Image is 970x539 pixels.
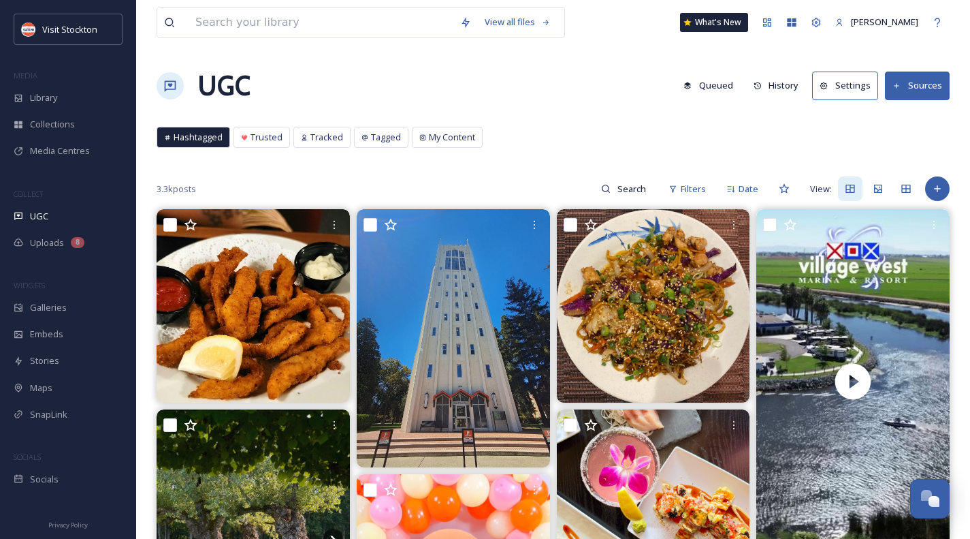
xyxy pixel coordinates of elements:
[747,72,806,99] button: History
[30,382,52,395] span: Maps
[677,72,747,99] a: Queued
[30,236,64,249] span: Uploads
[371,131,401,144] span: Tagged
[812,72,885,99] a: Settings
[310,131,343,144] span: Tracked
[681,183,706,196] span: Filters
[910,479,950,519] button: Open Chat
[828,9,925,35] a: [PERSON_NAME]
[14,452,41,462] span: SOCIALS
[189,7,453,37] input: Search your library
[22,22,35,36] img: unnamed.jpeg
[30,144,90,157] span: Media Centres
[42,23,97,35] span: Visit Stockton
[30,328,63,341] span: Embeds
[30,210,48,223] span: UGC
[851,16,918,28] span: [PERSON_NAME]
[810,183,832,196] span: View:
[14,70,37,80] span: MEDIA
[739,183,758,196] span: Date
[557,209,750,403] img: Wok-tossed ramen + our house sauce = 🔥flavor🔥 Which protein are you picking for your Yakisoba? 🥢 ...
[157,209,350,403] img: Start your evening off right with our fried calamari. #angelinasspaghettihouse #stocktoncaliforni...
[30,301,67,314] span: Galleries
[197,65,250,106] a: UGC
[747,72,813,99] a: History
[885,72,950,99] button: Sources
[71,237,84,248] div: 8
[30,473,59,486] span: Socials
[174,131,223,144] span: Hashtagged
[357,209,550,467] img: ROBERT E BIRNS TOWER UNIVERSITY OF THE PACIFIC STOCKTON CALIFORNIA SEPTEMBER 2025 . #universityof...
[478,9,557,35] a: View all files
[812,72,878,99] button: Settings
[677,72,740,99] button: Queued
[30,118,75,131] span: Collections
[429,131,475,144] span: My Content
[48,521,88,529] span: Privacy Policy
[611,175,655,202] input: Search
[30,354,59,367] span: Stories
[157,183,196,196] span: 3.3k posts
[30,408,67,421] span: SnapLink
[14,280,45,290] span: WIDGETS
[680,13,748,32] a: What's New
[14,189,43,199] span: COLLECT
[48,516,88,532] a: Privacy Policy
[250,131,282,144] span: Trusted
[30,91,57,104] span: Library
